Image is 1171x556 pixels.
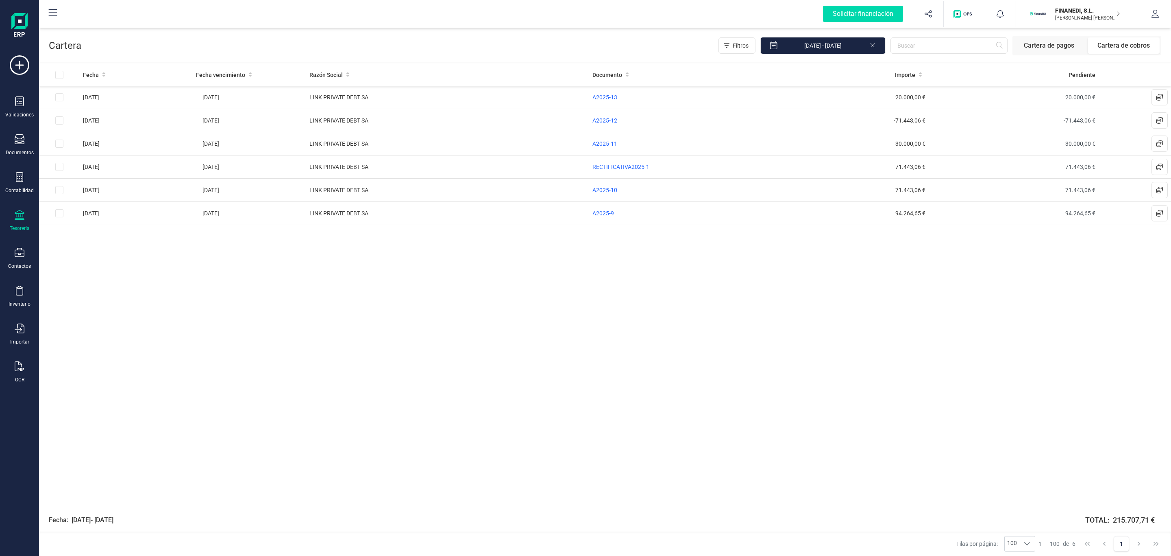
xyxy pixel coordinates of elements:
[55,186,63,194] div: Row Selected 1ba2d52d-287e-4deb-8b7b-b1fcb5d50bc1
[1113,514,1155,526] span: 215.707,71 €
[196,71,245,79] span: Fecha vencimiento
[929,109,1099,132] td: -71.443,06 €
[193,86,306,109] td: [DATE]
[929,202,1099,225] td: 94.264,65 €
[953,10,975,18] img: Logo de OPS
[1014,37,1086,54] span: Cartera de pagos
[1072,540,1075,548] span: 6
[813,1,913,27] button: Solicitar financiación
[1026,1,1130,27] button: FIFINANEDI, S.L.[PERSON_NAME] [PERSON_NAME]
[592,210,614,217] span: A2025-9
[83,71,99,79] span: Fecha
[6,149,34,156] div: Documentos
[5,187,34,194] div: Contabilidad
[49,515,68,525] p: Fecha:
[823,6,903,22] div: Solicitar financiación
[306,179,589,202] td: LINK PRIVATE DEBT SA
[592,117,617,124] span: A2025-12
[1038,540,1075,548] div: -
[72,515,113,525] span: [DATE] - [DATE]
[929,132,1099,155] td: 30.000,00 €
[1114,536,1129,552] button: Page 1
[80,155,193,179] td: [DATE]
[949,1,980,27] button: Logo de OPS
[15,377,24,383] div: OCR
[718,37,755,54] button: Filtros
[759,155,929,179] td: 71.443,06 €
[49,39,81,52] p: Cartera
[1005,536,1019,551] span: 100
[929,179,1099,202] td: 71.443,06 €
[1131,536,1147,552] button: Next Page
[193,179,306,202] td: [DATE]
[10,225,30,232] div: Tesorería
[890,37,1008,54] input: Buscar
[759,202,929,225] td: 94.264,65 €
[80,132,193,155] td: [DATE]
[592,140,617,147] span: A2025-11
[8,263,31,269] div: Contactos
[80,86,193,109] td: [DATE]
[306,202,589,225] td: LINK PRIVATE DEBT SA
[55,140,63,148] div: Row Selected 1c7fadc7-3346-4f5a-aa49-576d300c5ea3
[55,71,63,79] div: All items unselected
[55,163,63,171] div: Row Selected f948c42b-dc2a-4df4-bb41-071934d57753
[1063,540,1069,548] span: de
[1097,536,1112,552] button: Previous Page
[306,86,589,109] td: LINK PRIVATE DEBT SA
[80,202,193,225] td: [DATE]
[956,536,1035,552] div: Filas por página:
[1088,37,1160,54] span: Cartera de cobros
[1038,540,1042,548] span: 1
[759,132,929,155] td: 30.000,00 €
[1055,15,1120,21] p: [PERSON_NAME] [PERSON_NAME]
[1148,536,1164,552] button: Last Page
[1085,514,1161,526] span: TOTAL:
[1029,5,1047,23] img: FI
[55,116,63,125] div: Row Selected 1497cca4-0830-4410-94bc-ed64748248f6
[759,109,929,132] td: -71.443,06 €
[193,202,306,225] td: [DATE]
[592,187,617,193] span: A2025-10
[759,86,929,109] td: 20.000,00 €
[592,71,622,79] span: Documento
[193,132,306,155] td: [DATE]
[11,13,28,39] img: Logo Finanedi
[306,132,589,155] td: LINK PRIVATE DEBT SA
[306,155,589,179] td: LINK PRIVATE DEBT SA
[55,93,63,101] div: Row Selected c0959c0a-a906-4d2c-9979-b01528d455e8
[592,94,617,101] span: A2025-13
[10,339,29,345] div: Importar
[1050,540,1060,548] span: 100
[5,112,34,118] div: Validaciones
[929,86,1099,109] td: 20.000,00 €
[592,164,649,170] span: RECTIFICATIVA2025-1
[193,109,306,132] td: [DATE]
[309,71,343,79] span: Razón Social
[306,109,589,132] td: LINK PRIVATE DEBT SA
[9,301,30,307] div: Inventario
[80,109,193,132] td: [DATE]
[1055,7,1120,15] p: FINANEDI, S.L.
[759,179,929,202] td: 71.443,06 €
[55,209,63,217] div: Row Selected 85e19d34-2686-421c-8ddf-d20823388623
[733,42,749,50] span: Filtros
[895,71,915,79] span: Importe
[80,179,193,202] td: [DATE]
[929,155,1099,179] td: 71.443,06 €
[193,155,306,179] td: [DATE]
[1069,71,1095,79] span: Pendiente
[1080,536,1095,552] button: First Page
